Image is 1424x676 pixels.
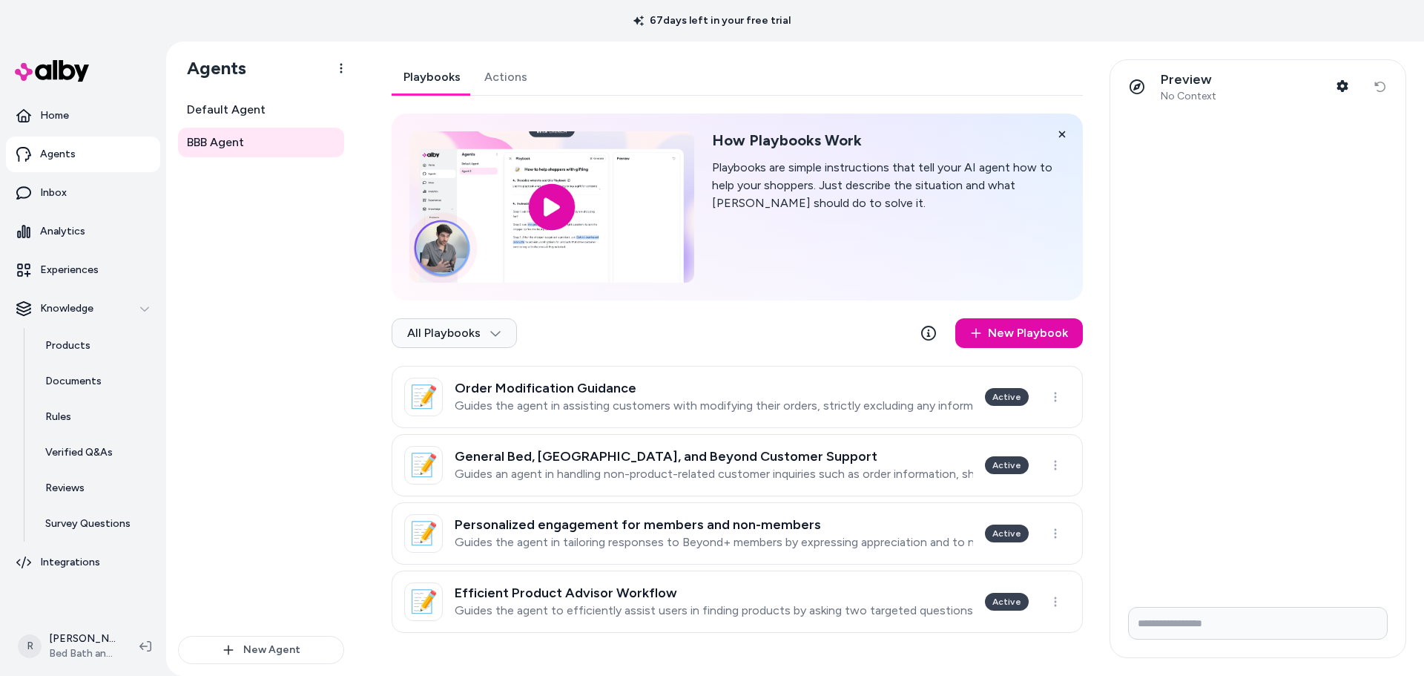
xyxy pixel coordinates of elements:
div: 📝 [404,378,443,416]
a: 📝Efficient Product Advisor WorkflowGuides the agent to efficiently assist users in finding produc... [392,571,1083,633]
a: Actions [472,59,539,95]
p: Guides an agent in handling non-product-related customer inquiries such as order information, shi... [455,467,973,482]
h2: How Playbooks Work [712,131,1065,150]
span: No Context [1161,90,1216,103]
p: Guides the agent to efficiently assist users in finding products by asking two targeted questions... [455,603,973,618]
p: Knowledge [40,301,93,316]
a: 📝General Bed, [GEOGRAPHIC_DATA], and Beyond Customer SupportGuides an agent in handling non-produ... [392,434,1083,496]
a: Playbooks [392,59,472,95]
h3: General Bed, [GEOGRAPHIC_DATA], and Beyond Customer Support [455,449,973,464]
a: Documents [30,364,160,399]
button: All Playbooks [392,318,517,348]
button: Knowledge [6,291,160,326]
h3: Personalized engagement for members and non-members [455,517,973,532]
p: Experiences [40,263,99,278]
span: Bed Bath and Beyond [49,646,116,661]
a: Rules [30,399,160,435]
div: Active [985,456,1029,474]
span: All Playbooks [407,326,501,341]
p: Playbooks are simple instructions that tell your AI agent how to help your shoppers. Just describ... [712,159,1065,212]
p: Preview [1161,71,1216,88]
p: Rules [45,410,71,424]
p: Verified Q&As [45,445,113,460]
h1: Agents [175,57,246,79]
p: Products [45,338,90,353]
a: Home [6,98,160,134]
input: Write your prompt here [1128,607,1388,640]
a: 📝Order Modification GuidanceGuides the agent in assisting customers with modifying their orders, ... [392,366,1083,428]
div: Active [985,593,1029,611]
p: Documents [45,374,102,389]
a: Default Agent [178,95,344,125]
button: New Agent [178,636,344,664]
a: 📝Personalized engagement for members and non-membersGuides the agent in tailoring responses to Be... [392,502,1083,565]
p: Analytics [40,224,85,239]
a: Products [30,328,160,364]
a: Verified Q&As [30,435,160,470]
a: Reviews [30,470,160,506]
a: BBB Agent [178,128,344,157]
div: 📝 [404,514,443,553]
img: alby Logo [15,60,89,82]
span: Default Agent [187,101,266,119]
a: New Playbook [955,318,1083,348]
span: BBB Agent [187,134,244,151]
div: Active [985,388,1029,406]
p: Integrations [40,555,100,570]
p: Guides the agent in tailoring responses to Beyond+ members by expressing appreciation and to non-... [455,535,973,550]
a: Analytics [6,214,160,249]
a: Inbox [6,175,160,211]
p: Inbox [40,186,67,200]
span: R [18,634,42,658]
p: Agents [40,147,76,162]
a: Experiences [6,252,160,288]
div: Active [985,525,1029,542]
h3: Efficient Product Advisor Workflow [455,585,973,600]
h3: Order Modification Guidance [455,381,973,396]
p: Guides the agent in assisting customers with modifying their orders, strictly excluding any infor... [455,398,973,413]
a: Agents [6,137,160,172]
p: Reviews [45,481,85,496]
a: Integrations [6,545,160,580]
button: R[PERSON_NAME]Bed Bath and Beyond [9,623,128,670]
div: 📝 [404,446,443,485]
p: Home [40,108,69,123]
p: 67 days left in your free trial [624,13,800,28]
p: Survey Questions [45,516,131,531]
div: 📝 [404,583,443,621]
a: Survey Questions [30,506,160,542]
p: [PERSON_NAME] [49,631,116,646]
